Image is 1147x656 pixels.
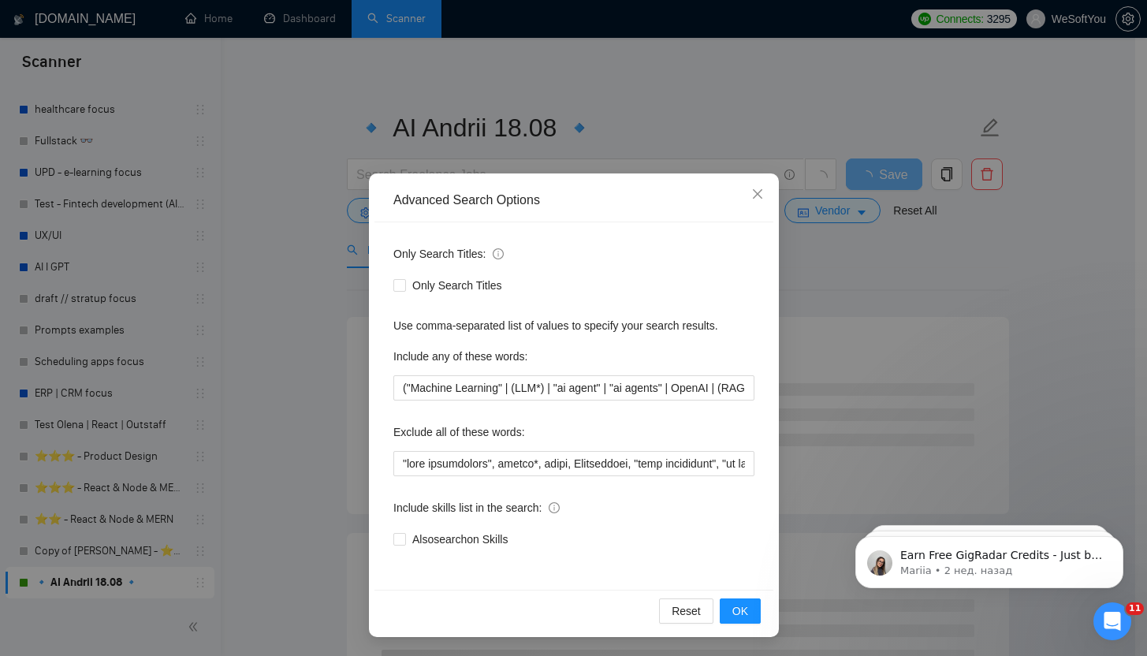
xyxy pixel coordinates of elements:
button: Reset [659,598,713,624]
span: close [751,188,764,200]
div: Use comma-separated list of values to specify your search results. [393,317,754,334]
button: OK [719,598,760,624]
span: Only Search Titles [406,277,508,294]
button: Close [736,173,779,216]
label: Exclude all of these words: [393,419,525,445]
div: Advanced Search Options [393,192,754,209]
span: Only Search Titles: [393,245,504,263]
span: info-circle [549,502,560,513]
span: Reset [672,602,701,620]
iframe: Intercom live chat [1093,602,1131,640]
label: Include any of these words: [393,344,527,369]
span: info-circle [493,248,504,259]
span: Also search on Skills [406,531,514,548]
span: OK [732,602,747,620]
span: Include skills list in the search: [393,499,560,516]
iframe: Intercom notifications сообщение [832,503,1147,613]
span: 11 [1126,602,1144,615]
